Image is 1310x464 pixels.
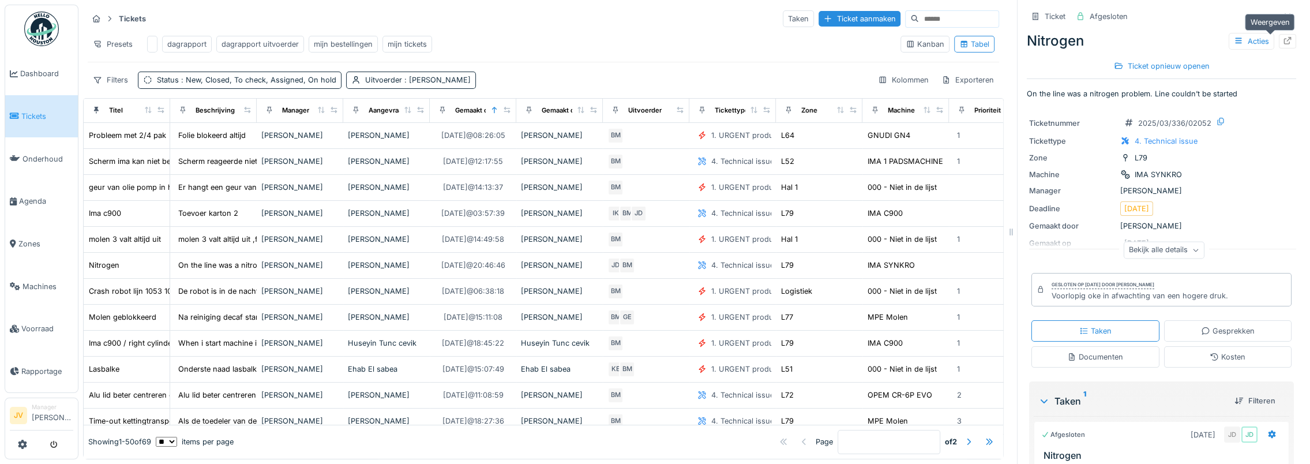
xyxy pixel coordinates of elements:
[261,286,339,297] div: [PERSON_NAME]
[261,208,339,219] div: [PERSON_NAME]
[5,53,78,95] a: Dashboard
[455,106,492,115] div: Gemaakt op
[628,106,662,115] div: Uitvoerder
[348,234,425,245] div: [PERSON_NAME]
[957,234,960,245] div: 1
[21,111,73,122] span: Tickets
[521,234,598,245] div: [PERSON_NAME]
[711,208,774,219] div: 4. Technical issue
[114,13,151,24] strong: Tickets
[365,74,471,85] div: Uitvoerder
[1135,169,1182,180] div: IMA SYNKRO
[5,180,78,223] a: Agenda
[868,286,937,297] div: 000 - Niet in de lijst
[711,156,774,167] div: 4. Technical issue
[711,182,843,193] div: 1. URGENT production line disruption
[10,407,27,424] li: JV
[178,260,354,271] div: On the line was a nitrogen problem. Line couldn...
[442,338,504,349] div: [DATE] @ 18:45:22
[179,76,336,84] span: : New, Closed, To check, Assigned, On hold
[957,156,960,167] div: 1
[89,338,193,349] div: Ima c900 / right cylinder fault
[22,281,73,292] span: Machines
[369,106,426,115] div: Aangevraagd door
[781,182,798,193] div: Hal 1
[261,130,339,141] div: [PERSON_NAME]
[178,416,354,426] div: Als de toedeler van de molen langer dan 10 min ...
[1029,220,1116,231] div: Gemaakt door
[781,338,794,349] div: L79
[1090,11,1128,22] div: Afgesloten
[781,260,794,271] div: L79
[443,156,503,167] div: [DATE] @ 12:17:55
[1135,152,1147,163] div: L79
[402,76,471,84] span: : [PERSON_NAME]
[348,130,425,141] div: [PERSON_NAME]
[1027,88,1296,99] p: On the line was a nitrogen problem. Line couldn’t be started
[178,312,346,323] div: Na reiniging decaf start de molen niet. Geeft f...
[1083,394,1086,408] sup: 1
[196,106,235,115] div: Beschrijving
[619,257,635,274] div: BM
[442,364,504,375] div: [DATE] @ 15:07:49
[1029,118,1116,129] div: Ticketnummer
[715,106,749,115] div: Tickettype
[906,39,944,50] div: Kanban
[816,436,833,447] div: Page
[1191,429,1215,440] div: [DATE]
[89,390,201,401] div: Alu lid beter centreren op lijn 72
[178,208,238,219] div: Toevoer karton 2
[868,390,932,401] div: OPEM CR-6P EVO
[542,106,585,115] div: Gemaakt door
[957,390,962,401] div: 2
[348,156,425,167] div: [PERSON_NAME]
[521,312,598,323] div: [PERSON_NAME]
[607,283,624,300] div: BM
[314,39,373,50] div: mijn bestellingen
[957,312,960,323] div: 1
[156,436,234,447] div: items per page
[88,36,138,53] div: Presets
[521,364,598,375] div: Ehab El sabea
[783,10,814,27] div: Taken
[607,257,624,274] div: JD
[521,260,598,271] div: [PERSON_NAME]
[781,364,793,375] div: L51
[868,260,915,271] div: IMA SYNKRO
[89,234,161,245] div: molen 3 valt altijd uit
[521,156,598,167] div: [PERSON_NAME]
[711,338,843,349] div: 1. URGENT production line disruption
[607,179,624,196] div: BM
[781,130,794,141] div: L64
[1245,14,1294,31] div: Weergeven
[619,309,635,325] div: GE
[348,312,425,323] div: [PERSON_NAME]
[607,231,624,248] div: BM
[5,223,78,265] a: Zones
[1029,136,1116,147] div: Tickettype
[5,350,78,393] a: Rapportage
[1201,325,1255,336] div: Gesprekken
[868,416,908,426] div: MPE Molen
[348,208,425,219] div: [PERSON_NAME]
[868,312,908,323] div: MPE Molen
[957,286,960,297] div: 1
[819,11,900,27] div: Ticket aanmaken
[442,234,504,245] div: [DATE] @ 14:49:58
[1045,11,1065,22] div: Ticket
[89,312,156,323] div: Molen geblokkeerd
[1038,394,1225,408] div: Taken
[974,106,1001,115] div: Prioriteit
[868,156,943,167] div: IMA 1 PADSMACHINE
[868,182,937,193] div: 000 - Niet in de lijst
[957,338,960,349] div: 1
[88,72,133,88] div: Filters
[945,436,957,447] strong: of 2
[32,403,73,411] div: Manager
[261,312,339,323] div: [PERSON_NAME]
[32,403,73,428] li: [PERSON_NAME]
[1029,185,1116,196] div: Manager
[89,260,119,271] div: Nitrogen
[178,390,291,401] div: Alu lid beter centreren op lijn 72
[441,208,505,219] div: [DATE] @ 03:57:39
